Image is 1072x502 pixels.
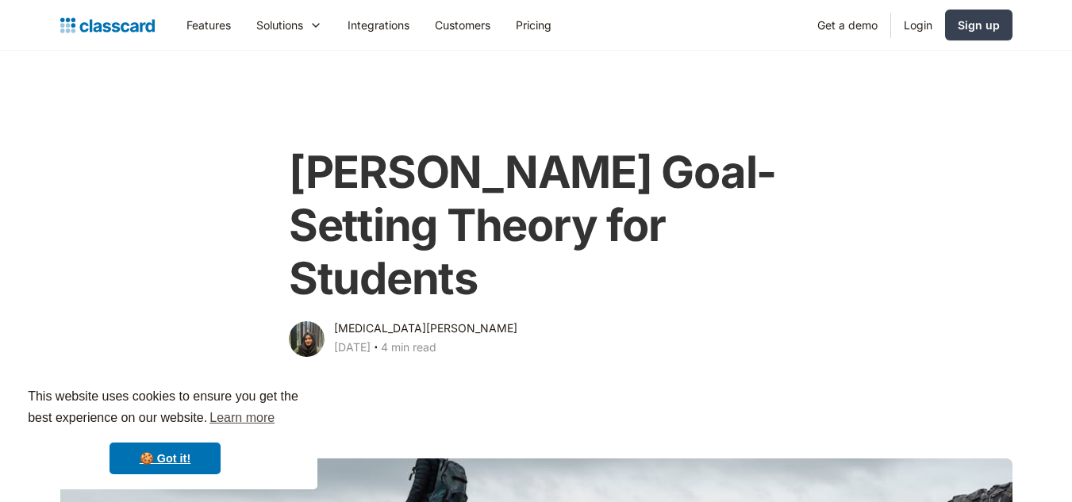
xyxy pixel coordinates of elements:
[60,14,155,36] a: home
[958,17,1000,33] div: Sign up
[334,338,371,357] div: [DATE]
[244,7,335,43] div: Solutions
[371,338,381,360] div: ‧
[805,7,890,43] a: Get a demo
[289,146,783,306] h1: [PERSON_NAME] Goal-Setting Theory for Students
[945,10,1012,40] a: Sign up
[381,338,436,357] div: 4 min read
[256,17,303,33] div: Solutions
[503,7,564,43] a: Pricing
[13,372,317,489] div: cookieconsent
[207,406,277,430] a: learn more about cookies
[422,7,503,43] a: Customers
[28,387,302,430] span: This website uses cookies to ensure you get the best experience on our website.
[891,7,945,43] a: Login
[335,7,422,43] a: Integrations
[174,7,244,43] a: Features
[334,319,517,338] div: [MEDICAL_DATA][PERSON_NAME]
[110,443,221,474] a: dismiss cookie message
